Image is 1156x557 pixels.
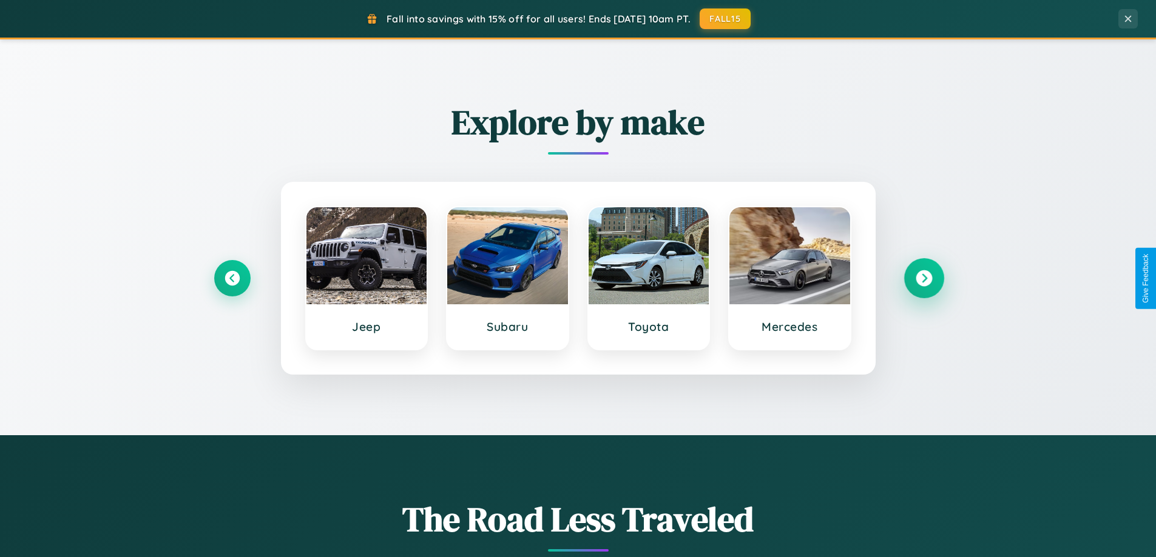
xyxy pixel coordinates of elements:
[319,319,415,334] h3: Jeep
[742,319,838,334] h3: Mercedes
[214,496,942,542] h1: The Road Less Traveled
[387,13,691,25] span: Fall into savings with 15% off for all users! Ends [DATE] 10am PT.
[601,319,697,334] h3: Toyota
[1141,254,1150,303] div: Give Feedback
[214,99,942,145] h2: Explore by make
[700,8,751,29] button: FALL15
[459,319,556,334] h3: Subaru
